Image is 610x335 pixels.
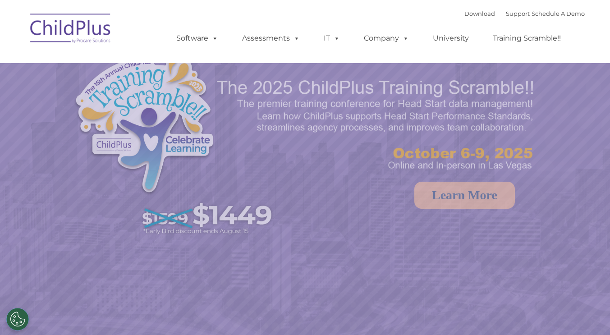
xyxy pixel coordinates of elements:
a: Schedule A Demo [532,10,585,17]
font: | [464,10,585,17]
a: Company [355,29,418,47]
a: Learn More [414,182,515,209]
a: Software [167,29,227,47]
a: Support [506,10,530,17]
img: ChildPlus by Procare Solutions [26,7,116,52]
a: Training Scramble!! [484,29,570,47]
button: Cookies Settings [6,308,29,330]
a: IT [315,29,349,47]
a: Download [464,10,495,17]
a: University [424,29,478,47]
a: Assessments [233,29,309,47]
